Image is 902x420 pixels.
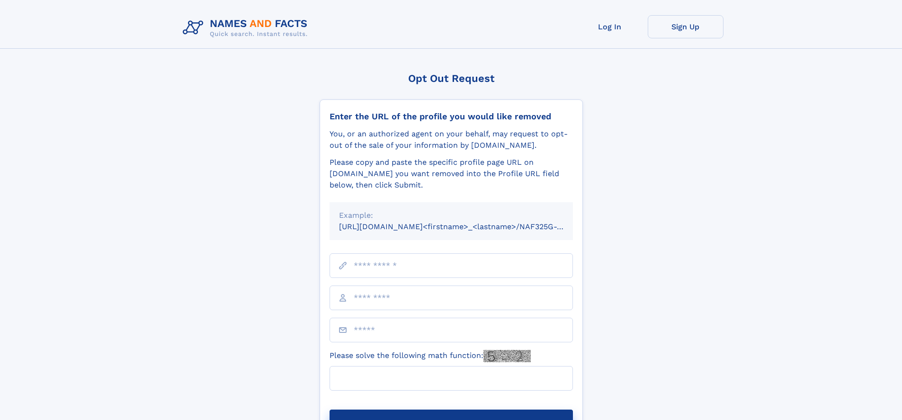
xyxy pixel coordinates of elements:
[330,111,573,122] div: Enter the URL of the profile you would like removed
[330,350,531,362] label: Please solve the following math function:
[339,210,563,221] div: Example:
[648,15,723,38] a: Sign Up
[330,128,573,151] div: You, or an authorized agent on your behalf, may request to opt-out of the sale of your informatio...
[320,72,583,84] div: Opt Out Request
[339,222,591,231] small: [URL][DOMAIN_NAME]<firstname>_<lastname>/NAF325G-xxxxxxxx
[330,157,573,191] div: Please copy and paste the specific profile page URL on [DOMAIN_NAME] you want removed into the Pr...
[572,15,648,38] a: Log In
[179,15,315,41] img: Logo Names and Facts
